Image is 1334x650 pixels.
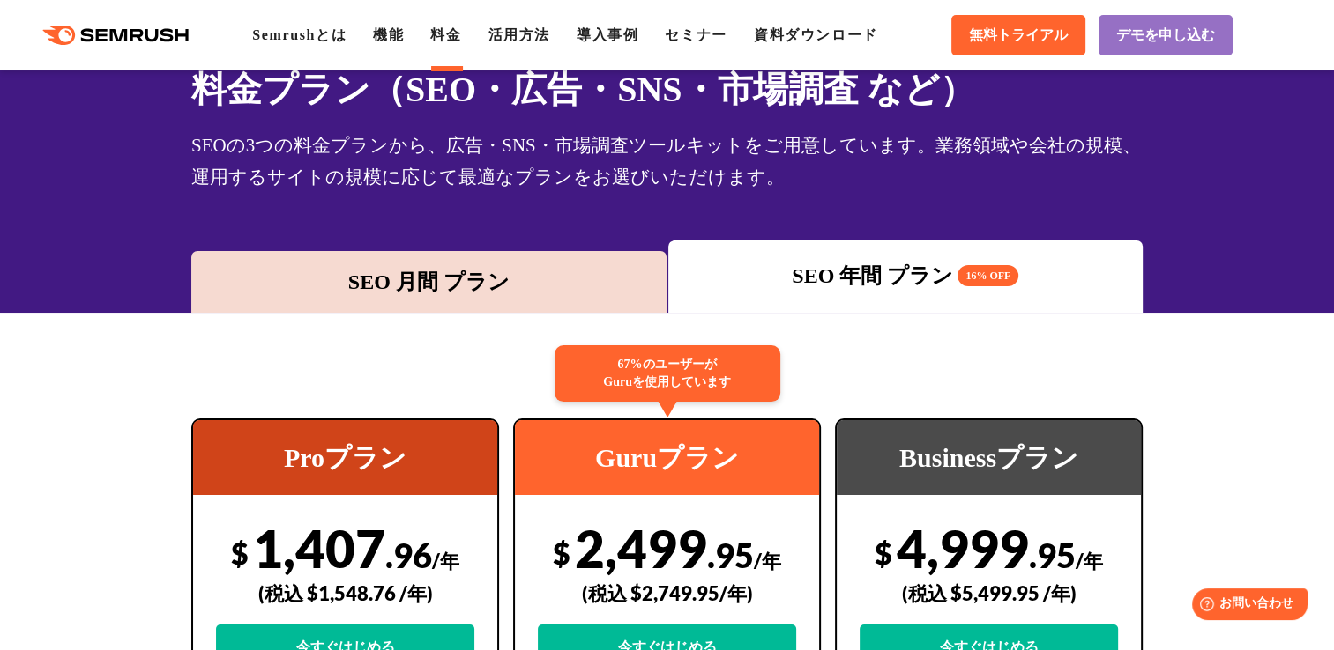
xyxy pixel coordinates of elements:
div: (税込 $1,548.76 /年) [216,562,474,624]
div: (税込 $5,499.95 /年) [860,562,1118,624]
a: Semrushとは [252,27,347,42]
span: .96 [385,535,432,575]
span: .95 [1029,535,1076,575]
h1: 料金プラン（SEO・広告・SNS・市場調査 など） [191,63,1143,115]
span: $ [875,535,892,571]
div: SEO 月間 プラン [200,266,658,298]
a: 活用方法 [488,27,550,42]
span: $ [553,535,570,571]
a: 無料トライアル [951,15,1085,55]
div: (税込 $2,749.95/年) [538,562,796,624]
a: セミナー [665,27,727,42]
div: 67%のユーザーが Guruを使用しています [555,345,780,402]
div: Proプラン [193,420,497,495]
span: .95 [707,535,754,575]
a: 資料ダウンロード [754,27,878,42]
span: /年 [1076,549,1103,572]
div: Businessプラン [837,420,1141,495]
span: 無料トライアル [969,26,1068,45]
span: $ [231,535,249,571]
a: 料金 [430,27,461,42]
a: 機能 [373,27,404,42]
a: 導入事例 [577,27,638,42]
span: /年 [432,549,459,572]
a: デモを申し込む [1099,15,1233,55]
div: SEO 年間 プラン [677,260,1135,292]
span: デモを申し込む [1116,26,1215,45]
iframe: Help widget launcher [1177,581,1315,631]
span: /年 [754,549,781,572]
div: Guruプラン [515,420,819,495]
span: 16% OFF [958,265,1018,286]
div: SEOの3つの料金プランから、広告・SNS・市場調査ツールキットをご用意しています。業務領域や会社の規模、運用するサイトの規模に応じて最適なプランをお選びいただけます。 [191,129,1143,193]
